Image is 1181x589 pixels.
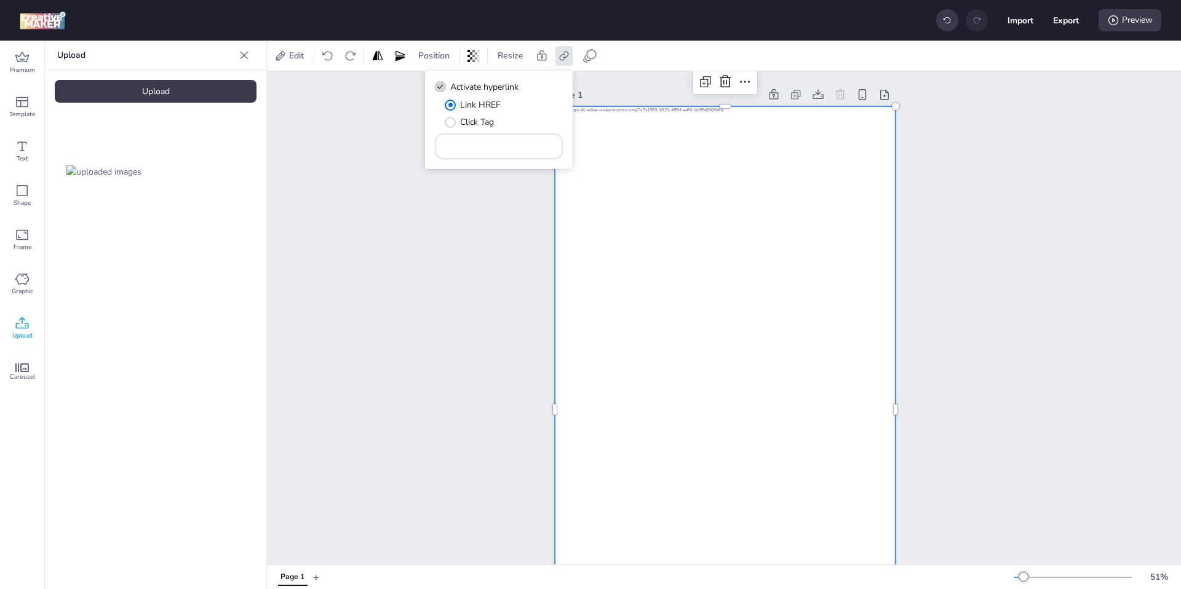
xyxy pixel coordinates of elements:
[416,49,452,62] span: Position
[10,372,35,382] span: Carousel
[1099,9,1161,31] div: Preview
[313,566,319,588] button: +
[17,154,28,164] span: Text
[57,41,234,70] p: Upload
[66,165,141,178] img: uploaded images
[9,109,35,119] span: Template
[1053,7,1079,33] button: Export
[272,566,313,588] div: Tabs
[20,11,66,30] img: logo Creative Maker
[280,572,304,583] div: Page 1
[14,242,31,252] span: Frame
[460,98,501,111] span: Link HREF
[287,49,306,62] span: Edit
[1144,571,1174,583] div: 51 %
[555,89,761,101] div: Page 1
[55,80,256,103] div: Upload
[495,49,526,62] span: Resize
[14,198,31,208] span: Shape
[443,140,555,153] input: Type URL
[460,116,494,128] span: Click Tag
[12,287,33,296] span: Graphic
[10,65,35,75] span: Premium
[12,331,33,341] span: Upload
[1008,7,1033,33] button: Import
[450,81,519,93] span: Activate hyperlink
